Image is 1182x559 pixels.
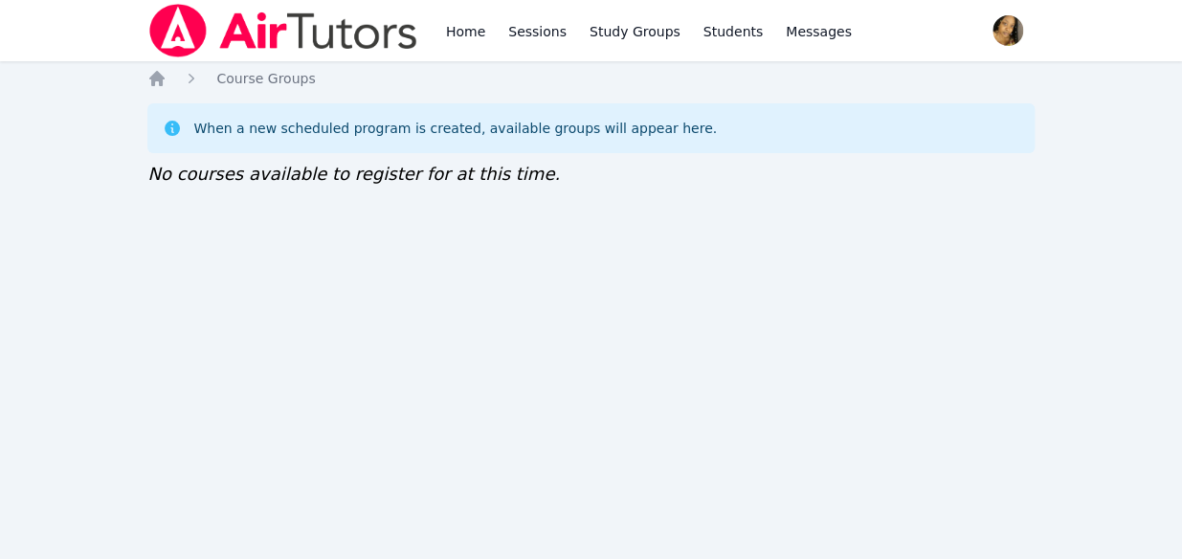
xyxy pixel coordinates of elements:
[147,4,418,57] img: Air Tutors
[216,69,315,88] a: Course Groups
[147,69,1034,88] nav: Breadcrumb
[786,22,852,41] span: Messages
[193,119,717,138] div: When a new scheduled program is created, available groups will appear here.
[216,71,315,86] span: Course Groups
[147,164,560,184] span: No courses available to register for at this time.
